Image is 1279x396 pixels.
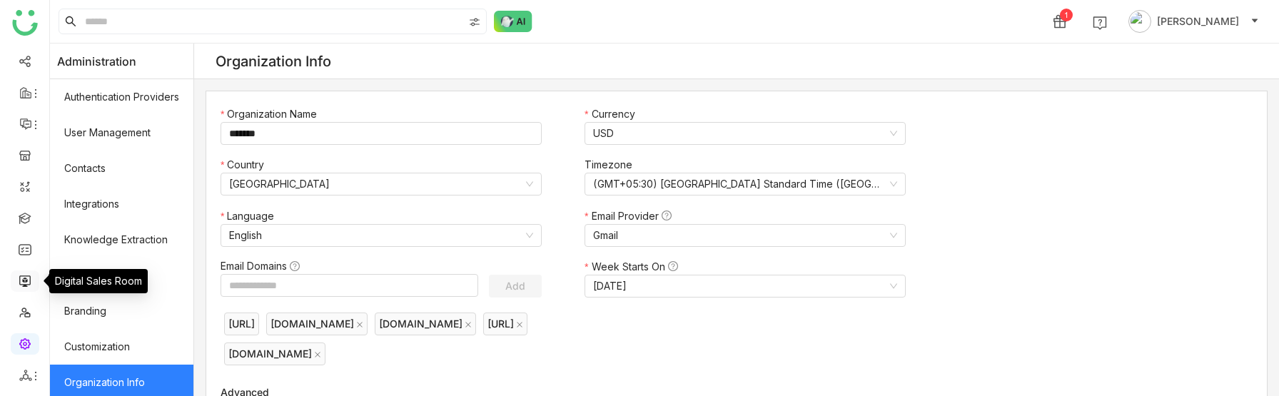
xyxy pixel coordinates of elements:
[221,106,324,122] label: Organization Name
[1157,14,1239,29] span: [PERSON_NAME]
[489,275,542,298] button: Add
[224,313,259,335] nz-tag: [URL]
[50,222,193,258] a: Knowledge Extraction
[585,157,639,173] label: Timezone
[229,173,533,195] nz-select-item: United States
[50,258,193,293] a: Custom Domain
[216,53,331,70] div: Organization Info
[50,151,193,186] a: Contacts
[375,313,476,335] nz-tag: [DOMAIN_NAME]
[224,342,325,365] nz-tag: [DOMAIN_NAME]
[49,269,148,293] div: Digital Sales Room
[593,275,897,297] nz-select-item: Monday
[50,79,193,115] a: Authentication Providers
[12,10,38,36] img: logo
[229,225,533,246] nz-select-item: English
[593,173,897,195] nz-select-item: (GMT+05:30) India Standard Time (Asia/Kolkata)
[50,293,193,329] a: Branding
[593,123,897,144] nz-select-item: USD
[1093,16,1107,30] img: help.svg
[585,259,684,275] label: Week Starts On
[1126,10,1262,33] button: [PERSON_NAME]
[50,115,193,151] a: User Management
[593,225,897,246] nz-select-item: Gmail
[494,11,532,32] img: ask-buddy-normal.svg
[266,313,368,335] nz-tag: [DOMAIN_NAME]
[57,44,136,79] span: Administration
[469,16,480,28] img: search-type.svg
[50,329,193,365] a: Customization
[1060,9,1073,21] div: 1
[585,208,678,224] label: Email Provider
[50,186,193,222] a: Integrations
[585,106,642,122] label: Currency
[221,258,307,274] label: Email Domains
[221,157,271,173] label: Country
[483,313,527,335] nz-tag: [URL]
[1128,10,1151,33] img: avatar
[221,208,281,224] label: Language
